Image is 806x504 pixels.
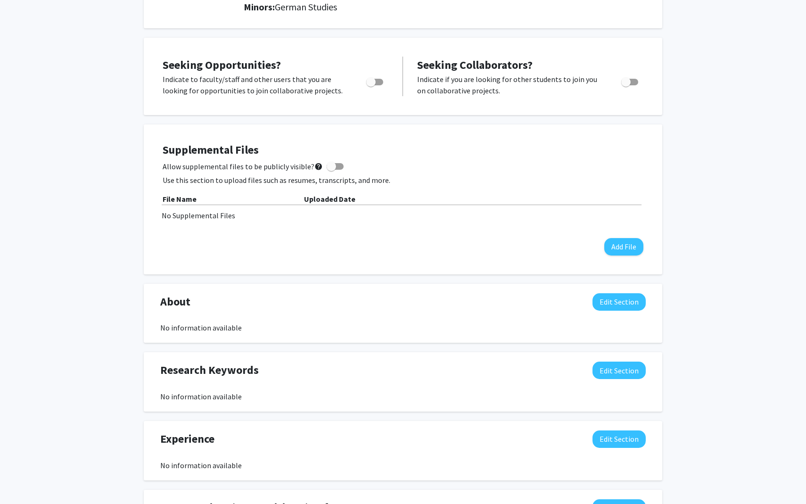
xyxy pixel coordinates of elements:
[162,210,644,221] div: No Supplemental Files
[417,74,603,96] p: Indicate if you are looking for other students to join you on collaborative projects.
[617,74,643,88] div: Toggle
[163,74,348,96] p: Indicate to faculty/staff and other users that you are looking for opportunities to join collabor...
[592,293,646,311] button: Edit About
[163,174,643,186] p: Use this section to upload files such as resumes, transcripts, and more.
[275,1,337,13] span: German Studies
[160,362,259,379] span: Research Keywords
[160,391,646,402] div: No information available
[592,430,646,448] button: Edit Experience
[160,293,190,310] span: About
[244,1,646,13] h2: Minors:
[163,58,281,72] span: Seeking Opportunities?
[163,161,323,172] span: Allow supplemental files to be publicly visible?
[417,58,533,72] span: Seeking Collaborators?
[163,194,197,204] b: File Name
[7,462,40,497] iframe: Chat
[314,161,323,172] mat-icon: help
[362,74,388,88] div: Toggle
[160,430,214,447] span: Experience
[160,460,646,471] div: No information available
[304,194,355,204] b: Uploaded Date
[160,322,646,333] div: No information available
[604,238,643,256] button: Add File
[163,143,643,157] h4: Supplemental Files
[592,362,646,379] button: Edit Research Keywords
